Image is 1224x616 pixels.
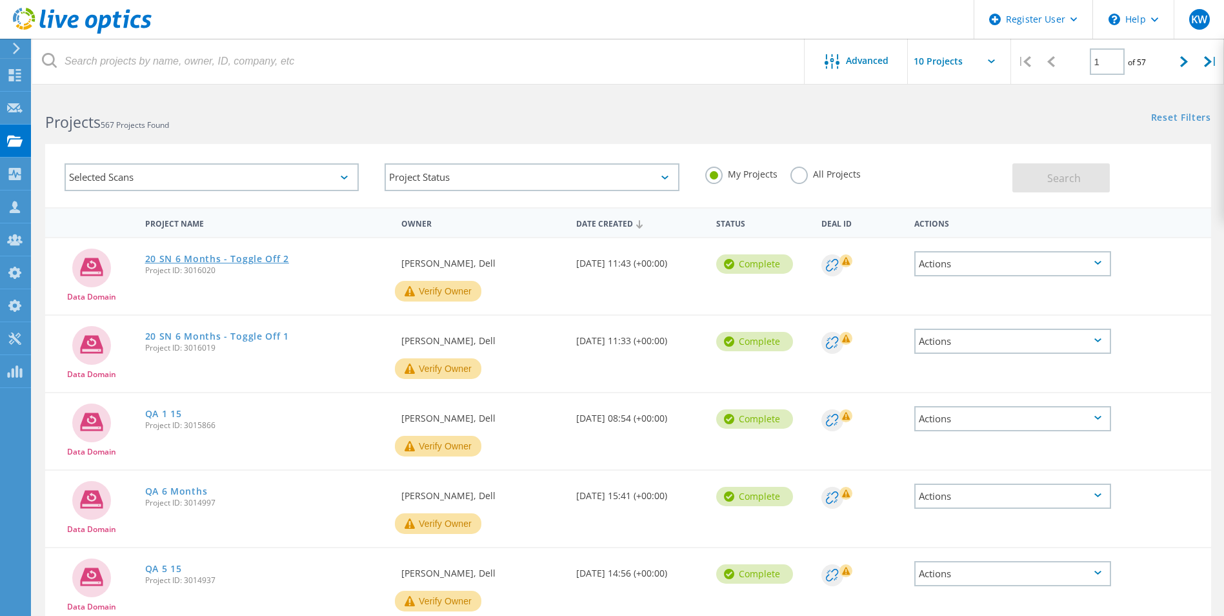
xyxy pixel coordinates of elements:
[145,332,289,341] a: 20 SN 6 Months - Toggle Off 1
[395,513,481,534] button: Verify Owner
[914,251,1111,276] div: Actions
[67,526,116,533] span: Data Domain
[570,238,710,281] div: [DATE] 11:43 (+00:00)
[716,254,793,274] div: Complete
[395,210,570,234] div: Owner
[67,293,116,301] span: Data Domain
[570,548,710,591] div: [DATE] 14:56 (+00:00)
[395,436,481,457] button: Verify Owner
[67,371,116,378] span: Data Domain
[914,484,1111,509] div: Actions
[570,210,710,235] div: Date Created
[145,577,389,584] span: Project ID: 3014937
[570,316,710,358] div: [DATE] 11:33 (+00:00)
[385,163,679,191] div: Project Status
[1151,113,1211,124] a: Reset Filters
[395,316,570,358] div: [PERSON_NAME], Dell
[13,27,152,36] a: Live Optics Dashboard
[716,564,793,584] div: Complete
[846,56,888,65] span: Advanced
[145,267,389,274] span: Project ID: 3016020
[139,210,396,234] div: Project Name
[67,603,116,611] span: Data Domain
[395,591,481,611] button: Verify Owner
[914,406,1111,431] div: Actions
[710,210,815,234] div: Status
[395,238,570,281] div: [PERSON_NAME], Dell
[790,167,861,179] label: All Projects
[395,393,570,436] div: [PERSON_NAME], Dell
[914,329,1111,354] div: Actions
[145,422,389,429] span: Project ID: 3015866
[705,167,778,179] label: My Projects
[1011,39,1038,85] div: |
[101,119,169,130] span: 567 Projects Found
[815,210,908,234] div: Deal Id
[908,210,1118,234] div: Actions
[145,487,208,496] a: QA 6 Months
[1198,39,1224,85] div: |
[914,561,1111,586] div: Actions
[395,548,570,591] div: [PERSON_NAME], Dell
[145,344,389,352] span: Project ID: 3016019
[65,163,359,191] div: Selected Scans
[145,499,389,507] span: Project ID: 3014997
[1128,57,1146,68] span: of 57
[145,564,182,573] a: QA 5 15
[1012,163,1110,192] button: Search
[716,487,793,506] div: Complete
[145,409,182,418] a: QA 1 15
[145,254,289,263] a: 20 SN 6 Months - Toggle Off 2
[1047,171,1081,185] span: Search
[32,39,805,84] input: Search projects by name, owner, ID, company, etc
[395,281,481,302] button: Verify Owner
[570,393,710,436] div: [DATE] 08:54 (+00:00)
[570,471,710,513] div: [DATE] 15:41 (+00:00)
[1109,14,1120,25] svg: \n
[716,332,793,351] div: Complete
[395,471,570,513] div: [PERSON_NAME], Dell
[395,358,481,379] button: Verify Owner
[1191,14,1207,25] span: KW
[67,448,116,456] span: Data Domain
[716,409,793,429] div: Complete
[45,112,101,132] b: Projects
